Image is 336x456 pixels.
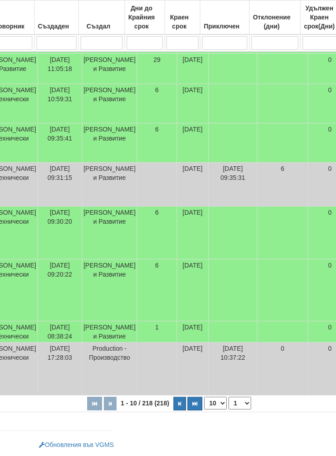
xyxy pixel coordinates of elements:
td: 6 [258,163,308,207]
td: [DATE] [177,123,209,163]
td: [DATE] 09:35:41 [38,123,82,163]
span: 29 [154,56,161,63]
td: [DATE] [177,163,209,207]
th: Приключен: No sort applied, activate to apply an ascending sort [201,0,250,35]
select: Страница номер [229,397,252,409]
td: [DATE] 09:31:15 [38,163,82,207]
span: 6 [156,262,159,269]
td: [PERSON_NAME] и Развитие [82,259,137,321]
td: [DATE] 09:20:22 [38,259,82,321]
td: [PERSON_NAME] и Развитие [82,207,137,259]
td: [DATE] 17:28:03 [38,343,82,395]
span: 6 [156,209,159,216]
span: 1 [156,324,159,331]
div: Отклонение (дни) [251,11,299,33]
td: [DATE] [177,321,209,343]
td: [DATE] 09:35:31 [209,163,257,207]
td: [DATE] [177,84,209,123]
select: Брой редове на страница [205,397,227,409]
td: [PERSON_NAME] и Развитие [82,84,137,123]
button: Следваща страница [174,397,187,410]
div: Краен срок [167,11,199,33]
td: [DATE] 09:30:20 [38,207,82,259]
th: Краен срок: No sort applied, activate to apply an ascending sort [165,0,201,35]
th: Отклонение (дни): No sort applied, activate to apply an ascending sort [250,0,301,35]
td: [DATE] 10:37:22 [209,343,257,395]
td: [DATE] [177,207,209,259]
span: 6 [156,86,159,94]
td: Production - Производство [82,343,137,395]
button: Първа страница [88,397,103,410]
div: Дни до Крайния срок [126,2,163,33]
td: [DATE] [177,259,209,321]
th: Дни до Крайния срок: No sort applied, activate to apply an ascending sort [125,0,165,35]
td: [PERSON_NAME] и Развитие [82,123,137,163]
td: [DATE] 11:05:18 [38,54,82,84]
td: [DATE] 10:59:31 [38,84,82,123]
div: Създал [80,20,123,33]
td: 0 [258,343,308,395]
a: Обновления във VGMS [39,441,114,448]
span: 1 - 10 / 218 (218) [119,400,172,407]
td: [PERSON_NAME] и Развитие [82,321,137,343]
td: [DATE] [177,343,209,395]
td: [DATE] [177,54,209,84]
button: Последна страница [188,397,203,410]
span: 6 [156,126,159,133]
div: Приключен [202,20,248,33]
td: [PERSON_NAME] и Развитие [82,163,137,207]
td: [DATE] 08:38:24 [38,321,82,343]
th: Създаден: No sort applied, activate to apply an ascending sort [35,0,79,35]
div: Създаден [36,20,77,33]
td: [PERSON_NAME] и Развитие [82,54,137,84]
th: Създал: No sort applied, activate to apply an ascending sort [79,0,125,35]
button: Предишна страница [104,397,117,410]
